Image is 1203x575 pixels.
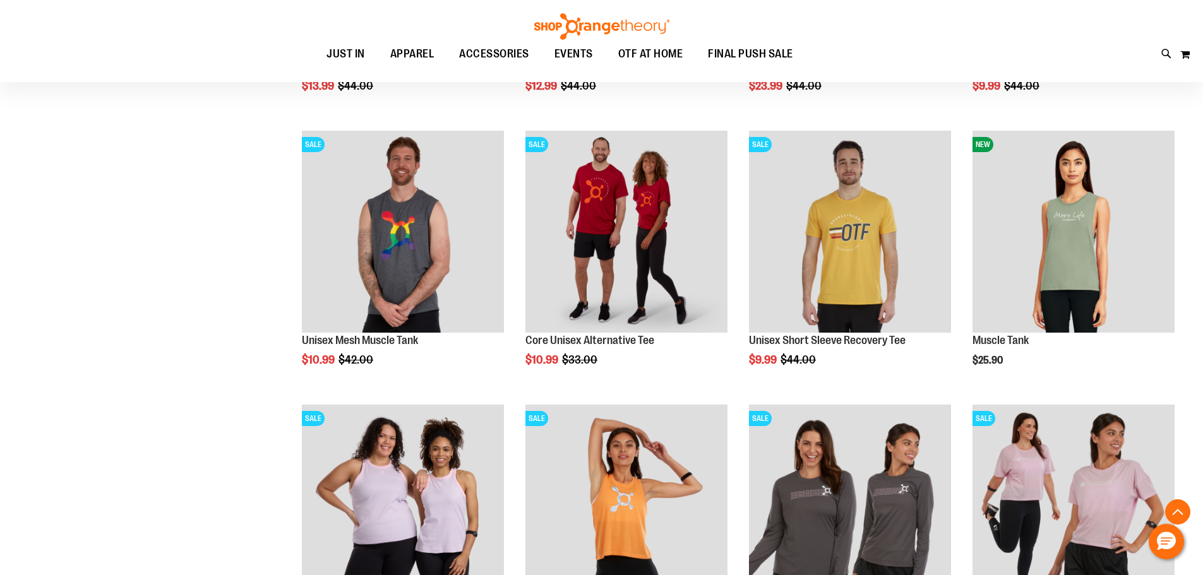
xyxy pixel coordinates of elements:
a: JUST IN [314,40,378,69]
img: Product image for Core Unisex Alternative Tee [525,131,727,333]
span: JUST IN [326,40,365,68]
span: SALE [525,411,548,426]
a: APPAREL [378,40,447,68]
span: $12.99 [525,80,559,92]
span: $44.00 [561,80,598,92]
div: product [743,124,957,398]
span: $44.00 [786,80,823,92]
div: product [966,124,1181,398]
span: $23.99 [749,80,784,92]
a: Muscle TankNEW [973,131,1175,335]
span: $9.99 [973,80,1002,92]
span: NEW [973,137,993,152]
span: APPAREL [390,40,434,68]
button: Back To Top [1165,499,1190,525]
span: $10.99 [525,353,560,366]
span: SALE [749,137,772,152]
span: $42.00 [338,353,375,366]
a: Muscle Tank [973,334,1029,347]
span: FINAL PUSH SALE [708,40,793,68]
span: $10.99 [302,353,337,366]
span: $44.00 [338,80,375,92]
span: $13.99 [302,80,336,92]
a: Core Unisex Alternative Tee [525,334,654,347]
img: Product image for Unisex Mesh Muscle Tank [302,131,504,333]
div: product [519,124,734,398]
a: FINAL PUSH SALE [695,40,806,69]
span: $33.00 [562,353,599,366]
a: ACCESSORIES [446,40,542,69]
span: ACCESSORIES [459,40,529,68]
span: $9.99 [749,353,779,366]
a: OTF AT HOME [606,40,696,69]
img: Shop Orangetheory [532,13,671,40]
a: Unisex Mesh Muscle Tank [302,334,418,347]
a: Product image for Unisex Short Sleeve Recovery TeeSALE [749,131,951,335]
span: $44.00 [781,353,818,366]
span: SALE [302,137,325,152]
a: EVENTS [542,40,606,69]
button: Hello, have a question? Let’s chat. [1149,524,1184,559]
span: $44.00 [1004,80,1041,92]
a: Product image for Core Unisex Alternative TeeSALE [525,131,727,335]
a: Product image for Unisex Mesh Muscle TankSALE [302,131,504,335]
img: Product image for Unisex Short Sleeve Recovery Tee [749,131,951,333]
a: Unisex Short Sleeve Recovery Tee [749,334,906,347]
span: SALE [749,411,772,426]
span: SALE [302,411,325,426]
span: SALE [525,137,548,152]
img: Muscle Tank [973,131,1175,333]
div: product [296,124,510,398]
span: $25.90 [973,355,1005,366]
span: OTF AT HOME [618,40,683,68]
span: EVENTS [554,40,593,68]
span: SALE [973,411,995,426]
